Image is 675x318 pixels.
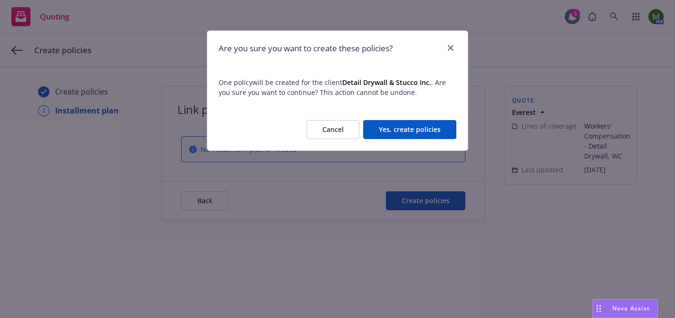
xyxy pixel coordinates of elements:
[593,299,605,318] div: Drag to move
[219,77,456,97] span: One policy will be created for the client . Are you sure you want to continue? This action cannot...
[363,120,456,139] button: Yes, create policies
[612,304,650,312] span: Nova Assist
[592,299,658,318] button: Nova Assist
[445,42,456,54] a: close
[342,78,431,87] strong: Detail Drywall & Stucco Inc.
[307,120,359,139] button: Cancel
[219,42,393,55] h1: Are you sure you want to create these policies?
